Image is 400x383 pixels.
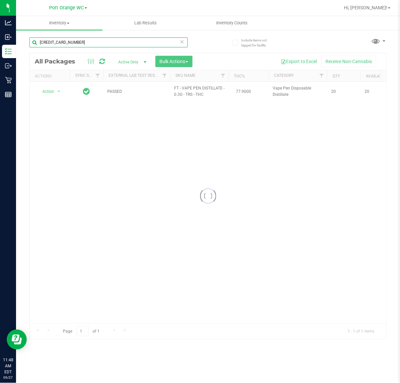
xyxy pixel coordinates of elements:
a: Inventory Counts [189,16,275,30]
span: Include items not tagged for facility [241,38,275,48]
inline-svg: Inbound [5,34,12,40]
inline-svg: Analytics [5,19,12,26]
inline-svg: Reports [5,91,12,98]
span: Clear [180,37,184,46]
a: Lab Results [103,16,189,30]
span: Port Orange WC [49,5,84,11]
inline-svg: Outbound [5,62,12,69]
span: Lab Results [125,20,166,26]
input: Search Package ID, Item Name, SKU, Lot or Part Number... [29,37,188,47]
span: Inventory [16,20,103,26]
span: Hi, [PERSON_NAME]! [344,5,387,10]
iframe: Resource center [7,330,27,350]
a: Inventory [16,16,103,30]
inline-svg: Retail [5,77,12,83]
p: 11:48 AM EDT [3,357,13,375]
p: 09/27 [3,375,13,380]
inline-svg: Inventory [5,48,12,55]
span: Inventory Counts [207,20,257,26]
